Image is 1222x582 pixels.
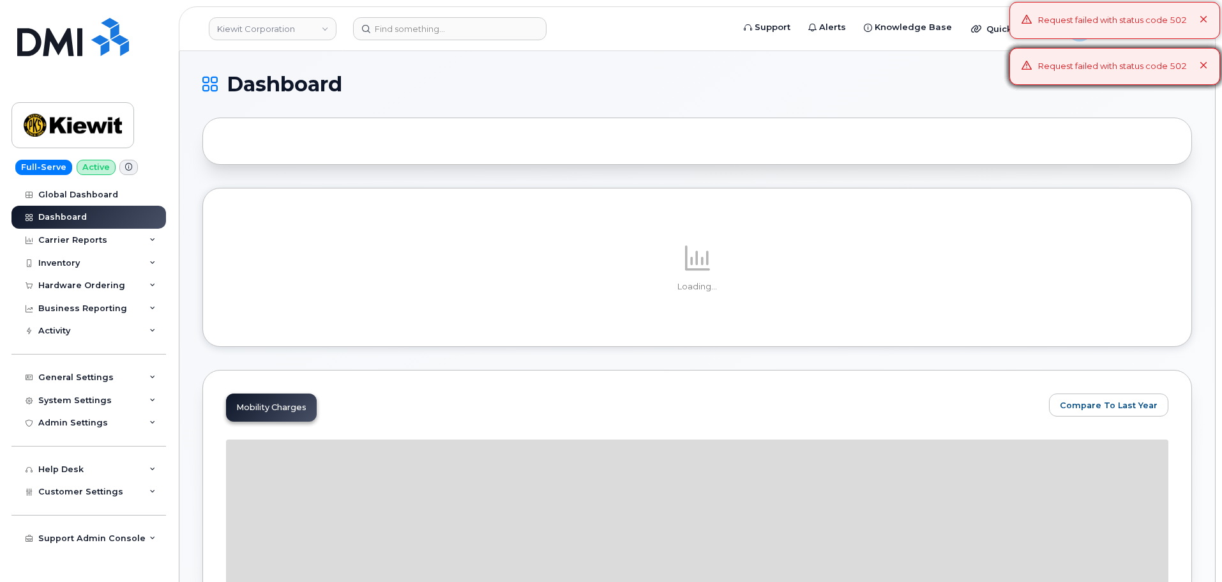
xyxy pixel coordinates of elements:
[1166,526,1212,572] iframe: Messenger Launcher
[226,281,1168,293] p: Loading...
[1060,399,1158,411] span: Compare To Last Year
[1038,14,1187,27] div: Request failed with status code 502
[227,75,342,94] span: Dashboard
[1038,60,1187,73] div: Request failed with status code 502
[1049,394,1168,417] button: Compare To Last Year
